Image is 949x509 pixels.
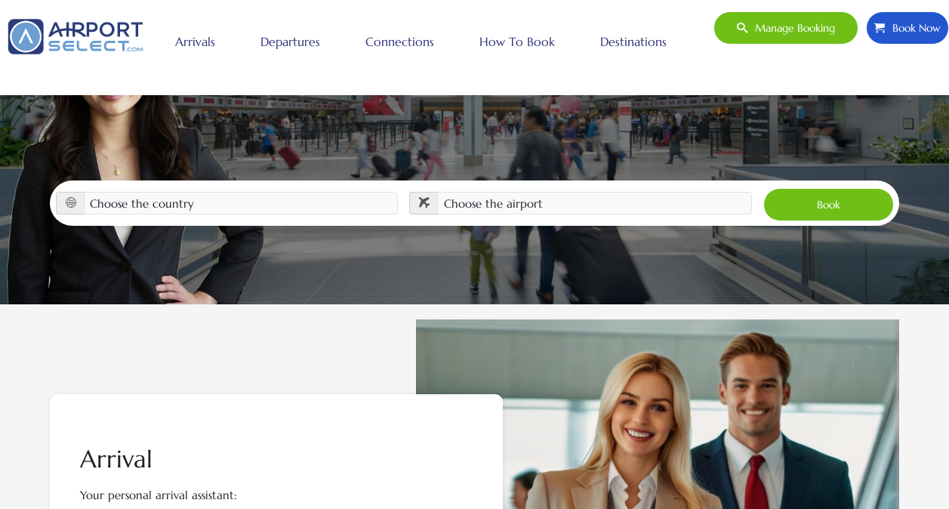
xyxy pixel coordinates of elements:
[763,188,894,221] button: Book
[713,11,858,45] a: Manage booking
[257,23,324,60] a: Departures
[885,12,941,44] span: Book Now
[80,447,473,471] h2: Arrival
[866,11,949,45] a: Book Now
[476,23,559,60] a: How to book
[171,23,219,60] a: Arrivals
[362,23,438,60] a: Connections
[596,23,670,60] a: Destinations
[747,12,835,44] span: Manage booking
